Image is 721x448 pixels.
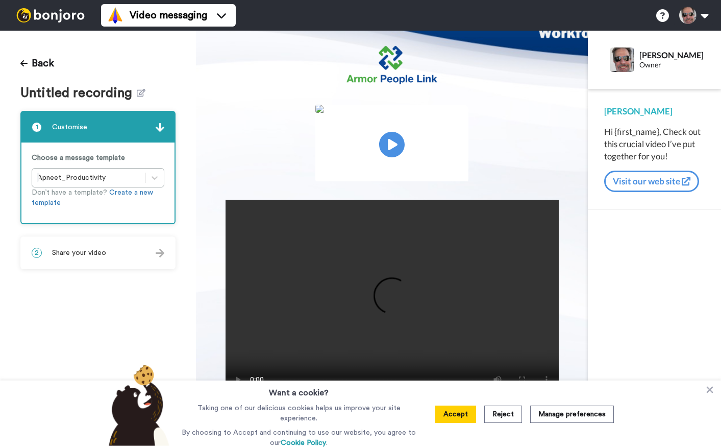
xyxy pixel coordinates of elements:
span: Untitled recording [20,86,137,101]
button: Back [20,51,54,76]
div: Hi {first_name}, Check out this crucial video I’ve put together for you! [604,126,705,162]
a: Cookie Policy [281,439,326,446]
button: Manage preferences [530,406,614,423]
div: Owner [639,61,704,69]
img: bj-logo-header-white.svg [12,8,89,22]
button: Visit our web site [604,171,699,192]
div: 2Share your video [20,237,176,269]
img: arrow.svg [156,123,164,132]
h3: Want a cookie? [269,381,329,399]
p: Choose a message template [32,153,164,163]
button: Accept [435,406,476,423]
img: Profile Image [610,48,634,72]
span: Customise [52,122,87,132]
div: [PERSON_NAME] [604,105,705,117]
div: [PERSON_NAME] [639,50,704,60]
span: 1 [32,122,42,132]
p: Don’t have a template? [32,187,164,208]
a: Create a new template [32,189,153,206]
img: bear-with-cookie.png [100,364,175,446]
img: 1b4d7da3-c731-42fa-a868-1df0309ccfbc [346,43,438,84]
p: Taking one of our delicious cookies helps us improve your site experience. [179,403,418,423]
img: c23cae15-5661-476d-b4c8-04346ff303c9.jpg [315,105,468,113]
img: arrow.svg [156,249,164,257]
button: Reject [484,406,522,423]
p: By choosing to Accept and continuing to use our website, you agree to our . [179,428,418,448]
span: Video messaging [130,8,207,22]
img: vm-color.svg [107,7,123,23]
span: 2 [32,248,42,258]
span: Share your video [52,248,106,258]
